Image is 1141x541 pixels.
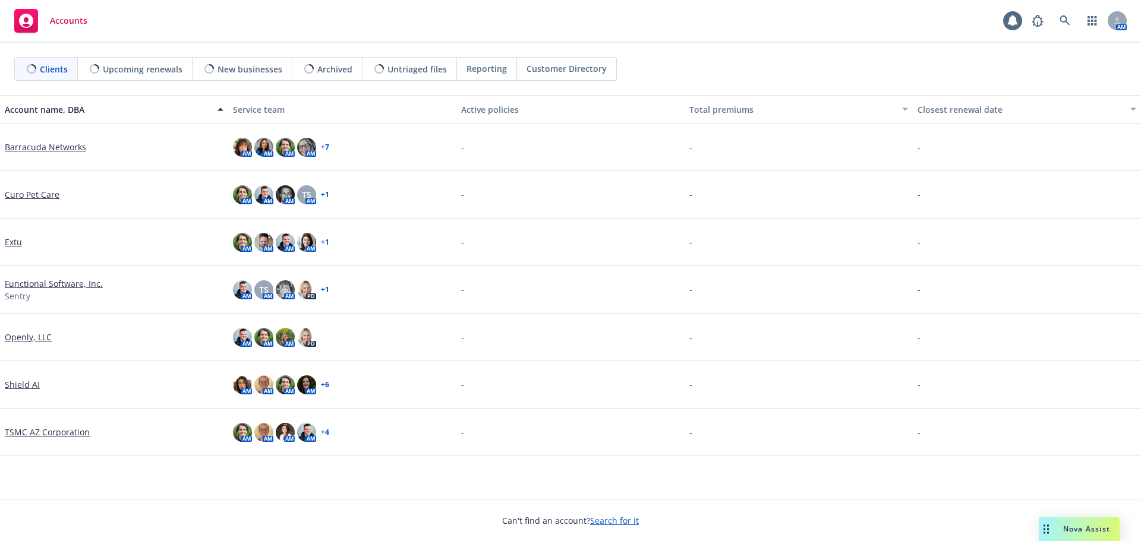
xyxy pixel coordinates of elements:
[321,144,329,151] a: + 7
[321,286,329,293] a: + 1
[689,331,692,343] span: -
[233,280,252,299] img: photo
[918,188,921,201] span: -
[233,185,252,204] img: photo
[276,233,295,252] img: photo
[913,95,1141,124] button: Closest renewal date
[918,103,1123,116] div: Closest renewal date
[321,239,329,246] a: + 1
[276,138,295,157] img: photo
[527,62,607,75] span: Customer Directory
[40,63,68,75] span: Clients
[590,515,639,526] a: Search for it
[276,185,295,204] img: photo
[5,188,59,201] a: Curo Pet Care
[254,138,273,157] img: photo
[276,328,295,347] img: photo
[1080,9,1104,33] a: Switch app
[461,236,464,248] span: -
[233,103,452,116] div: Service team
[317,63,352,75] span: Archived
[297,280,316,299] img: photo
[5,331,52,343] a: Openly, LLC
[5,426,90,438] a: TSMC AZ Corporation
[228,95,456,124] button: Service team
[461,283,464,296] span: -
[918,283,921,296] span: -
[689,283,692,296] span: -
[276,375,295,394] img: photo
[233,233,252,252] img: photo
[10,4,92,37] a: Accounts
[233,375,252,394] img: photo
[461,188,464,201] span: -
[689,188,692,201] span: -
[918,331,921,343] span: -
[254,185,273,204] img: photo
[689,236,692,248] span: -
[467,62,507,75] span: Reporting
[918,378,921,391] span: -
[259,283,269,296] span: TS
[302,188,311,201] span: TS
[321,429,329,436] a: + 4
[297,375,316,394] img: photo
[689,103,895,116] div: Total premiums
[1053,9,1077,33] a: Search
[461,331,464,343] span: -
[387,63,447,75] span: Untriaged files
[461,426,464,438] span: -
[5,277,103,290] a: Functional Software, Inc.
[254,375,273,394] img: photo
[5,236,22,248] a: Extu
[276,280,295,299] img: photo
[918,426,921,438] span: -
[218,63,282,75] span: New businesses
[689,378,692,391] span: -
[1039,517,1120,541] button: Nova Assist
[1039,517,1054,541] div: Drag to move
[297,423,316,442] img: photo
[1026,9,1049,33] a: Report a Bug
[456,95,685,124] button: Active policies
[321,191,329,198] a: + 1
[233,423,252,442] img: photo
[689,141,692,153] span: -
[254,423,273,442] img: photo
[689,426,692,438] span: -
[918,141,921,153] span: -
[297,328,316,347] img: photo
[233,328,252,347] img: photo
[321,381,329,388] a: + 6
[1063,524,1110,534] span: Nova Assist
[918,236,921,248] span: -
[50,16,87,26] span: Accounts
[297,138,316,157] img: photo
[461,378,464,391] span: -
[103,63,182,75] span: Upcoming renewals
[5,141,86,153] a: Barracuda Networks
[276,423,295,442] img: photo
[254,233,273,252] img: photo
[233,138,252,157] img: photo
[5,378,40,391] a: Shield AI
[297,233,316,252] img: photo
[685,95,913,124] button: Total premiums
[502,514,639,527] span: Can't find an account?
[5,290,30,302] span: Sentry
[254,328,273,347] img: photo
[461,103,680,116] div: Active policies
[461,141,464,153] span: -
[5,103,210,116] div: Account name, DBA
